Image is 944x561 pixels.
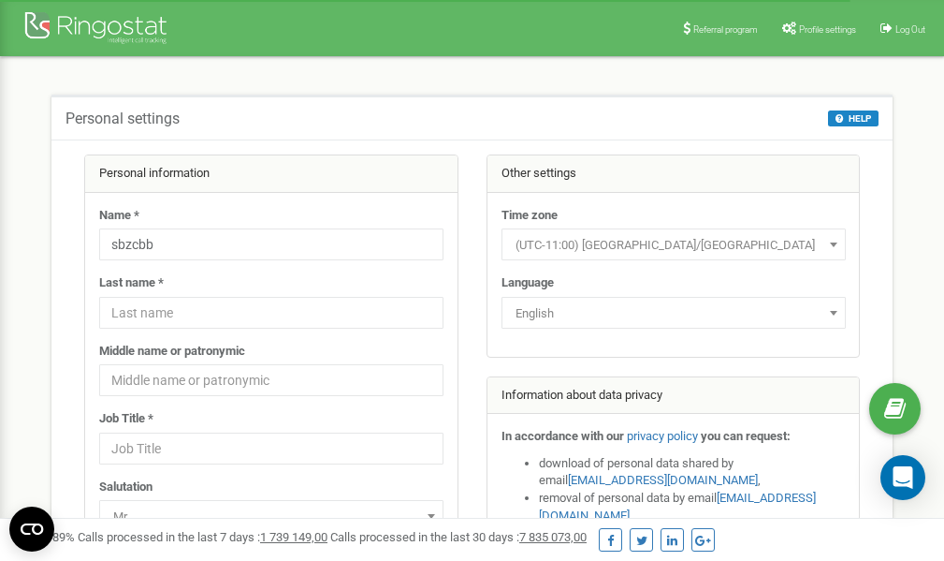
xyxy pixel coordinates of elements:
[487,377,860,415] div: Information about data privacy
[99,343,245,361] label: Middle name or patronymic
[99,479,152,496] label: Salutation
[106,504,437,530] span: Mr.
[539,455,846,490] li: download of personal data shared by email ,
[487,155,860,193] div: Other settings
[99,364,443,396] input: Middle name or patronymic
[508,232,839,258] span: (UTC-11:00) Pacific/Midway
[330,530,587,544] span: Calls processed in the last 30 days :
[501,274,554,292] label: Language
[828,111,879,126] button: HELP
[65,111,180,127] h5: Personal settings
[501,297,846,329] span: English
[260,530,327,544] u: 1 739 149,00
[99,500,443,532] span: Mr.
[693,24,758,35] span: Referral program
[880,455,925,500] div: Open Intercom Messenger
[895,24,925,35] span: Log Out
[568,473,758,487] a: [EMAIL_ADDRESS][DOMAIN_NAME]
[519,530,587,544] u: 7 835 073,00
[508,301,839,327] span: English
[701,429,791,443] strong: you can request:
[99,274,164,292] label: Last name *
[799,24,856,35] span: Profile settings
[9,507,54,552] button: Open CMP widget
[99,433,443,465] input: Job Title
[627,429,698,443] a: privacy policy
[99,229,443,260] input: Name
[78,530,327,544] span: Calls processed in the last 7 days :
[99,297,443,329] input: Last name
[99,410,153,428] label: Job Title *
[501,229,846,260] span: (UTC-11:00) Pacific/Midway
[99,207,139,225] label: Name *
[85,155,457,193] div: Personal information
[501,429,624,443] strong: In accordance with our
[501,207,558,225] label: Time zone
[539,490,846,524] li: removal of personal data by email ,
